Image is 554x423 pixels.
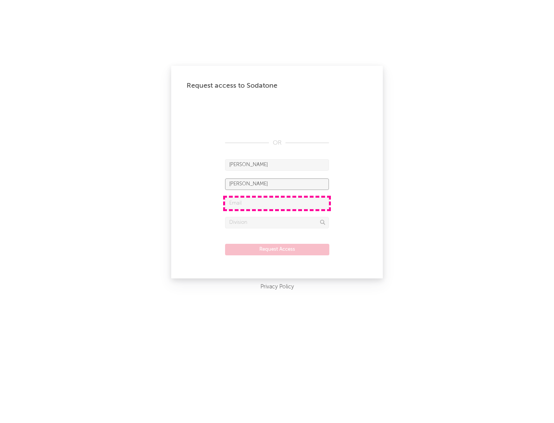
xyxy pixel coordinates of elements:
a: Privacy Policy [260,282,294,292]
input: Email [225,198,329,209]
input: Last Name [225,178,329,190]
div: OR [225,138,329,148]
div: Request access to Sodatone [187,81,367,90]
input: First Name [225,159,329,171]
button: Request Access [225,244,329,255]
input: Division [225,217,329,228]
